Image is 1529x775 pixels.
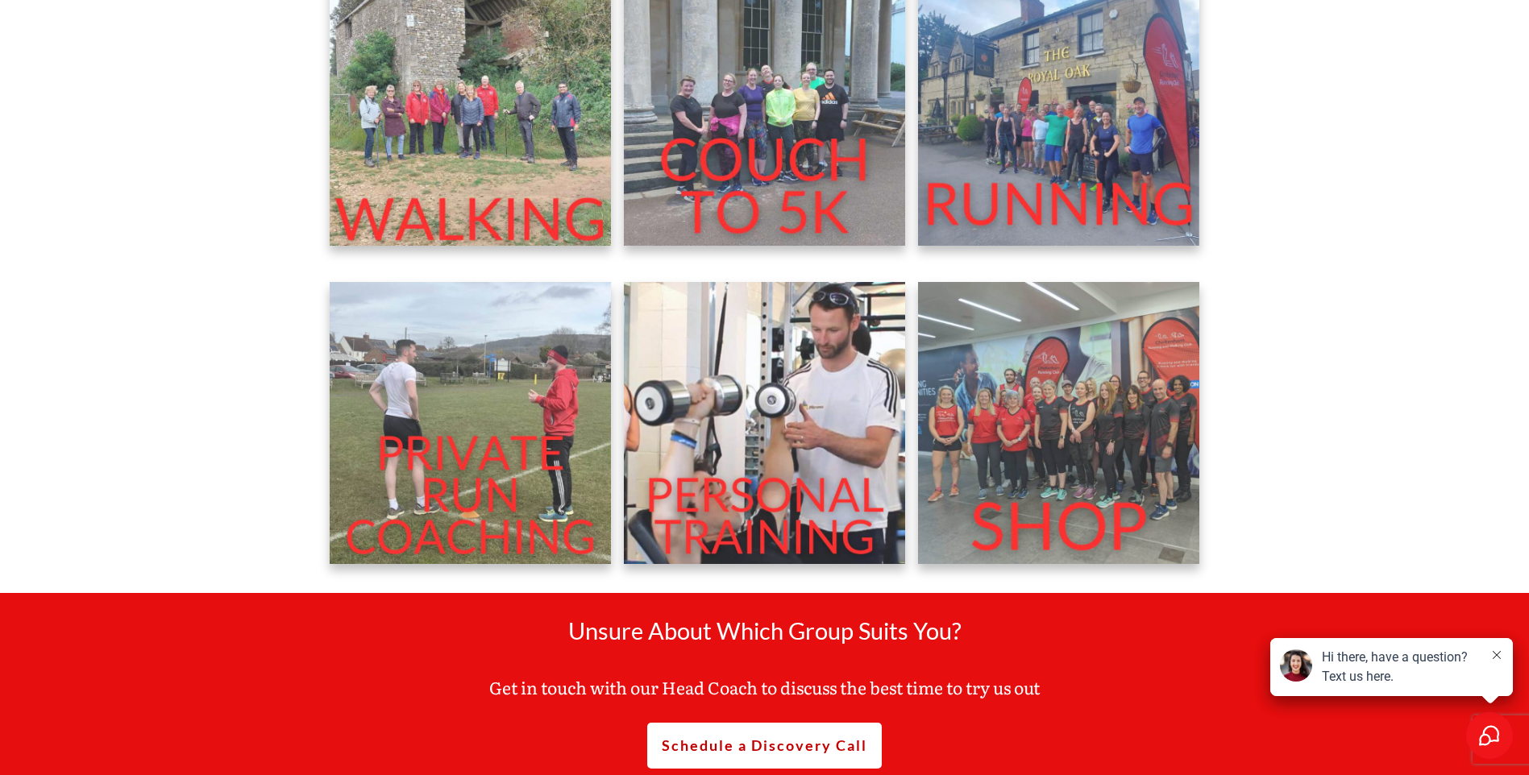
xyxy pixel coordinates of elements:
img: Shop [918,282,1200,564]
p: Unsure About Which Group Suits You? [347,611,1183,671]
img: Private Running Coach Cheltenham [330,282,612,564]
p: Get in touch with our Head Coach to discuss the best time to try us out [347,673,1183,722]
a: Schedule a Discovery Call [647,723,882,769]
img: Personal Training Cheltenham [624,282,906,564]
span: Schedule a Discovery Call [662,737,867,755]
